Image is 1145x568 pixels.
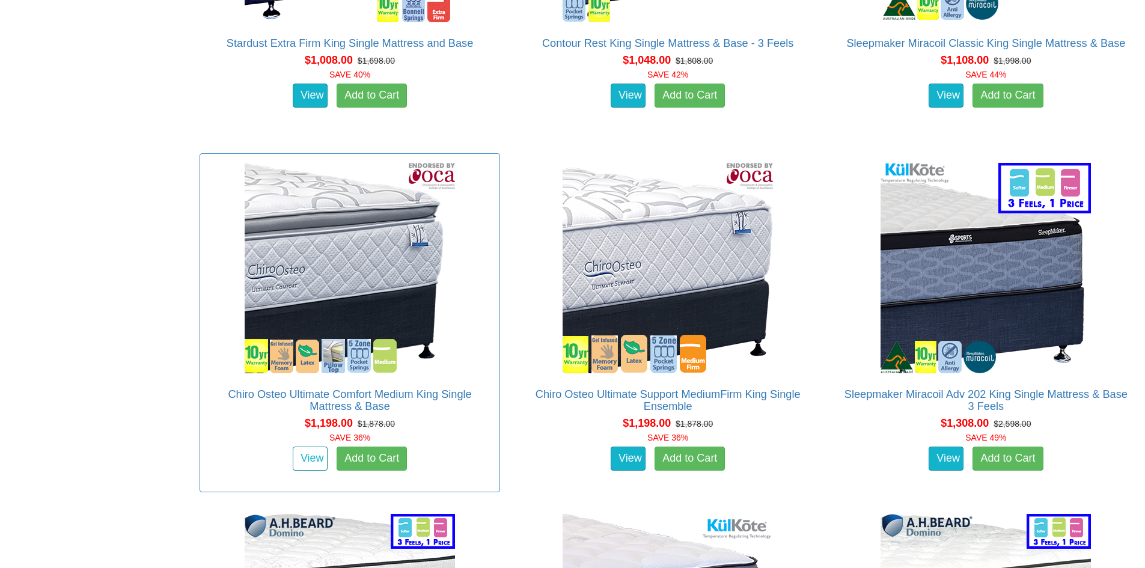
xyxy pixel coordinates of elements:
[242,160,458,376] img: Chiro Osteo Ultimate Comfort Medium King Single Mattress & Base
[329,433,370,442] font: SAVE 36%
[293,84,328,108] a: View
[965,70,1006,79] font: SAVE 44%
[560,160,776,376] img: Chiro Osteo Ultimate Support MediumFirm King Single Ensemble
[844,388,1128,412] a: Sleepmaker Miracoil Adv 202 King Single Mattress & Base 3 Feels
[623,417,671,429] span: $1,198.00
[994,56,1031,66] del: $1,998.00
[647,433,688,442] font: SAVE 36%
[846,37,1125,49] a: Sleepmaker Miracoil Classic King Single Mattress & Base
[337,447,407,471] a: Add to Cart
[305,417,353,429] span: $1,198.00
[994,419,1031,429] del: $2,598.00
[941,417,989,429] span: $1,308.00
[228,388,471,412] a: Chiro Osteo Ultimate Comfort Medium King Single Mattress & Base
[965,433,1006,442] font: SAVE 49%
[536,388,801,412] a: Chiro Osteo Ultimate Support MediumFirm King Single Ensemble
[972,84,1043,108] a: Add to Cart
[293,447,328,471] a: View
[358,56,395,66] del: $1,698.00
[929,84,963,108] a: View
[227,37,473,49] a: Stardust Extra Firm King Single Mattress and Base
[655,84,725,108] a: Add to Cart
[647,70,688,79] font: SAVE 42%
[358,419,395,429] del: $1,878.00
[676,419,713,429] del: $1,878.00
[611,84,646,108] a: View
[941,54,989,66] span: $1,108.00
[655,447,725,471] a: Add to Cart
[676,56,713,66] del: $1,808.00
[623,54,671,66] span: $1,048.00
[542,37,794,49] a: Contour Rest King Single Mattress & Base - 3 Feels
[329,70,370,79] font: SAVE 40%
[611,447,646,471] a: View
[337,84,407,108] a: Add to Cart
[878,160,1094,376] img: Sleepmaker Miracoil Adv 202 King Single Mattress & Base 3 Feels
[305,54,353,66] span: $1,008.00
[972,447,1043,471] a: Add to Cart
[929,447,963,471] a: View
